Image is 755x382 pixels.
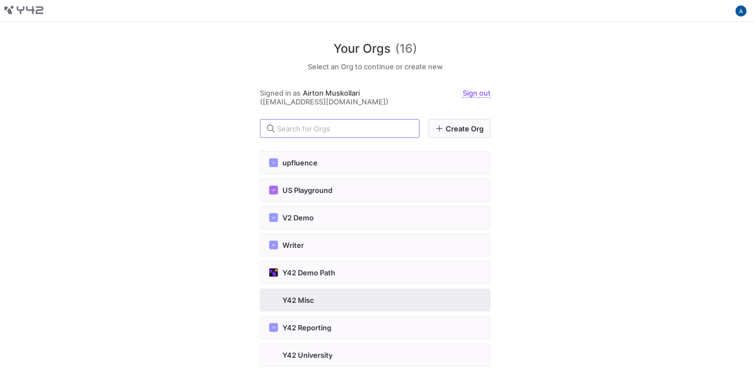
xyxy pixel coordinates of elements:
span: Y42 University [282,351,332,359]
span: Create Org [446,124,484,133]
span: Y42 Reporting [282,323,331,332]
span: US Playground [282,186,332,195]
div: UP [269,186,278,195]
button: WWriter [260,234,491,257]
div: VD [269,213,278,222]
span: Your Orgs [334,40,391,58]
div: U [269,158,278,167]
span: Signed in as [260,88,301,97]
a: Create Org [429,119,491,138]
div: W [269,241,278,250]
h5: Select an Org to continue or create new [260,62,491,71]
span: Y42 Misc [282,296,314,305]
input: Search for Orgs [277,124,410,133]
button: https://lh3.googleusercontent.com/a/AATXAJyyGjhbEl7Z_5IO_MZVv7Koc9S-C6PkrQR59X_w=s96-c [735,4,748,18]
span: Airton Muskollari [303,88,360,97]
img: https://storage.googleapis.com/y42-prod-data-exchange/images/sNc8FPKbEAdPSCLovfjDPrW0cFagSgjvNwEd... [269,268,278,277]
button: https://storage.googleapis.com/y42-prod-data-exchange/images/Qmmu4gaZdtStRPSB4PMz82MkPpDGKhLKrVpX... [260,344,491,367]
span: (16) [395,40,417,58]
img: https://storage.googleapis.com/y42-prod-data-exchange/images/Qmmu4gaZdtStRPSB4PMz82MkPpDGKhLKrVpX... [269,351,278,359]
span: V2 Demo [282,213,314,222]
span: upfluence [282,158,318,167]
button: Uupfluence [260,151,491,174]
button: https://storage.googleapis.com/y42-prod-data-exchange/images/sNc8FPKbEAdPSCLovfjDPrW0cFagSgjvNwEd... [260,261,491,284]
span: Writer [282,241,304,250]
button: UPUS Playground [260,179,491,202]
button: https://storage.googleapis.com/y42-prod-data-exchange/images/E4LAT4qaMCxLTOZoOQ32fao10ZFgsP4yJQ8S... [260,289,491,312]
button: VDV2 Demo [260,206,491,229]
div: YR [269,323,278,332]
a: Sign out [463,88,491,98]
img: https://storage.googleapis.com/y42-prod-data-exchange/images/E4LAT4qaMCxLTOZoOQ32fao10ZFgsP4yJQ8S... [269,296,278,305]
span: Y42 Demo Path [282,268,335,277]
span: ([EMAIL_ADDRESS][DOMAIN_NAME]) [260,97,388,106]
button: YRY42 Reporting [260,316,491,339]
